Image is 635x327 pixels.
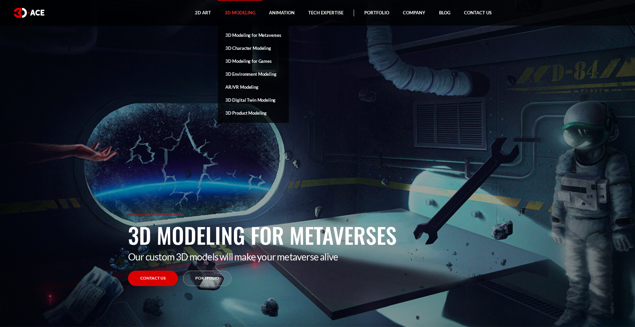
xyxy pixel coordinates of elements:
[14,8,44,18] img: logo white
[218,55,289,68] a: 3D Modeling for Games
[218,68,289,81] a: 3D Environment Modeling
[183,271,231,286] a: Portfolio
[218,29,289,42] a: 3D Modeling for Metaverses
[218,81,289,94] a: AR/VR Modeling
[128,271,178,286] a: Contact Us
[218,94,289,106] a: 3D Digital Twin Modeling
[128,219,507,251] h1: 3D Modeling for Metaverses
[218,106,289,119] a: 3D Product Modeling
[128,251,507,262] p: Our custom 3D models will make your metaverse alive
[218,42,289,55] a: 3D Character Modeling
